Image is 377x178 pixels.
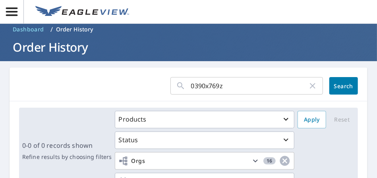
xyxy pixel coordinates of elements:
p: Refine results by choosing filters [22,153,112,161]
nav: breadcrumb [10,23,367,36]
img: EV Logo [35,6,129,18]
p: Products [118,114,146,124]
span: Search [336,82,352,90]
button: Apply [298,111,326,128]
p: Status [118,135,138,145]
button: Orgs16 [115,152,294,170]
span: 16 [263,158,276,164]
li: / [50,25,53,34]
p: 0-0 of 0 records shown [22,141,112,150]
p: Order History [56,25,93,33]
button: Products [115,111,294,128]
span: Dashboard [13,25,44,33]
a: Dashboard [10,23,47,36]
span: Orgs [118,156,145,166]
input: Address, Report #, Claim ID, etc. [191,75,308,97]
button: Status [115,132,294,149]
h1: Order History [10,39,367,55]
a: EV Logo [31,1,134,23]
button: Search [329,77,358,95]
span: Apply [304,115,320,125]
